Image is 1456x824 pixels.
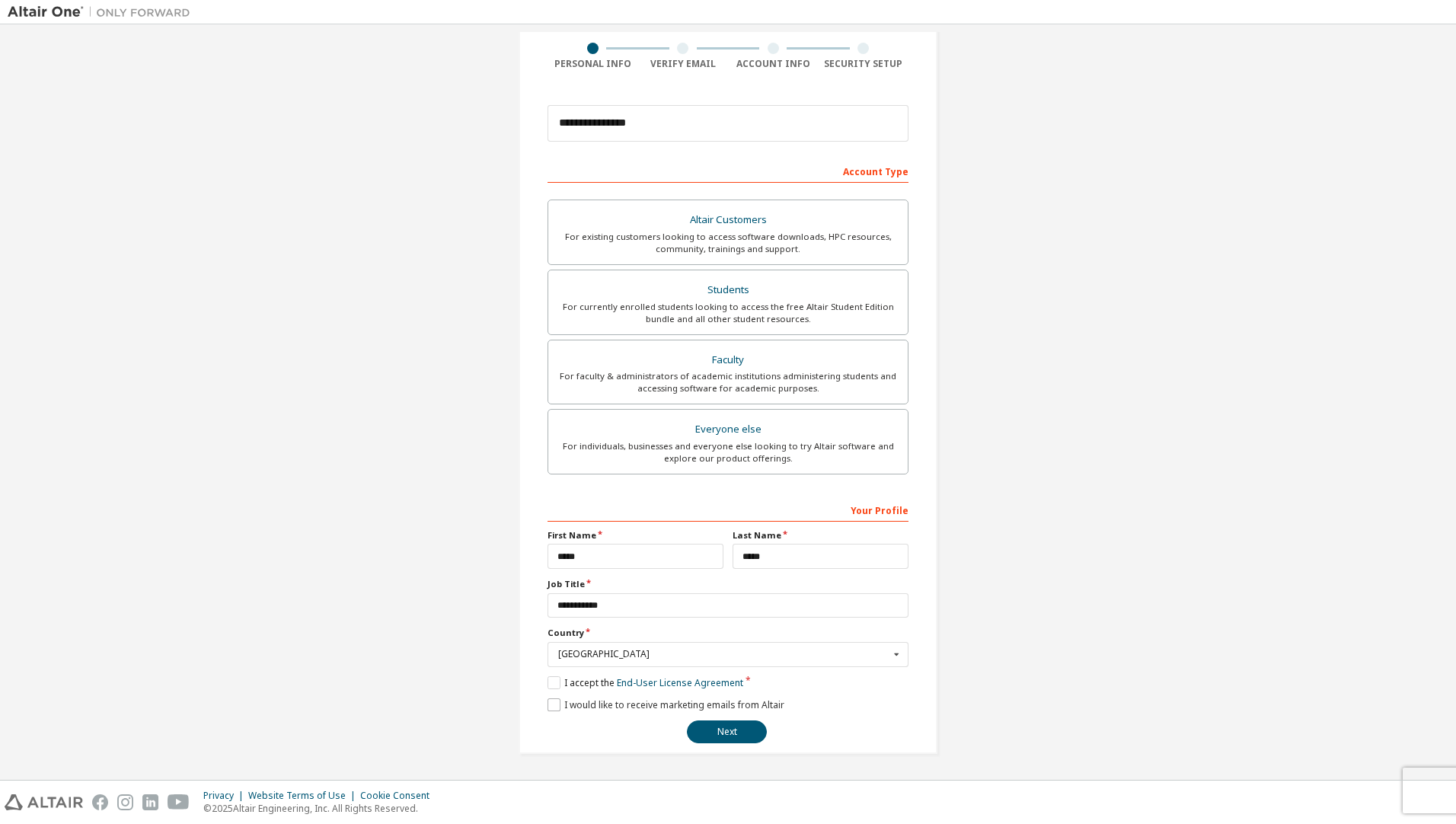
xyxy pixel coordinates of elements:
[548,497,908,522] div: Your Profile
[557,350,899,371] div: Faculty
[548,529,723,541] label: First Name
[203,802,439,815] p: © 2025 Altair Engineering, Inc. All Rights Reserved.
[557,370,899,394] div: For faculty & administrators of academic institutions administering students and accessing softwa...
[557,279,899,301] div: Students
[557,231,899,255] div: For existing customers looking to access software downloads, HPC resources, community, trainings ...
[248,790,360,802] div: Website Terms of Use
[8,5,198,20] img: Altair One
[558,650,889,659] div: [GEOGRAPHIC_DATA]
[117,794,133,810] img: instagram.svg
[557,419,899,440] div: Everyone else
[92,794,108,810] img: facebook.svg
[557,209,899,231] div: Altair Customers
[557,301,899,325] div: For currently enrolled students looking to access the free Altair Student Edition bundle and all ...
[557,440,899,465] div: For individuals, businesses and everyone else looking to try Altair software and explore our prod...
[819,58,909,70] div: Security Setup
[168,794,190,810] img: youtube.svg
[638,58,729,70] div: Verify Email
[203,790,248,802] div: Privacy
[548,698,784,711] label: I would like to receive marketing emails from Altair
[548,676,743,689] label: I accept the
[728,58,819,70] div: Account Info
[360,790,439,802] div: Cookie Consent
[5,794,83,810] img: altair_logo.svg
[142,794,158,810] img: linkedin.svg
[548,58,638,70] div: Personal Info
[548,627,908,639] label: Country
[687,720,767,743] button: Next
[548,578,908,590] label: Job Title
[548,158,908,183] div: Account Type
[733,529,908,541] label: Last Name
[617,676,743,689] a: End-User License Agreement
